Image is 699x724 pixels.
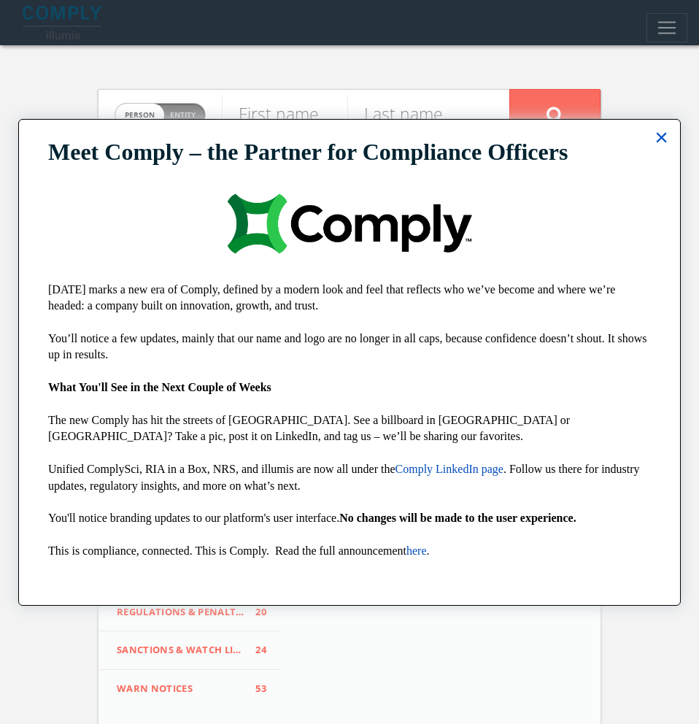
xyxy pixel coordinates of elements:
span: 53 [244,682,266,696]
button: Toggle navigation [646,13,687,42]
span: 20 [244,605,266,620]
span: Regulations & Penalties [117,605,244,620]
span: Unified ComplySci, RIA in a Box, NRS, and illumis are now all under the [48,463,395,475]
strong: What You'll See in the Next Couple of Weeks [48,381,271,393]
button: Close [654,126,668,149]
span: This is compliance, connected. This is Comply. Read the full announcement [48,544,406,557]
p: [DATE] marks a new era of Comply, defined by a modern look and feel that reflects who we’ve becom... [48,282,651,315]
span: Entity [170,109,196,120]
p: Meet Comply – the Partner for Compliance Officers [48,138,651,166]
span: You'll notice branding updates to our platform's user interface. [48,512,339,524]
span: person [115,104,164,126]
p: The new Comply has hit the streets of [GEOGRAPHIC_DATA]. See a billboard in [GEOGRAPHIC_DATA] or ... [48,412,651,445]
span: . Follow us there for industry updates, regulatory insights, and more on what’s next. [48,463,643,491]
strong: No changes will be made to the user experience. [339,512,576,524]
span: Sanctions & Watch Lists [117,643,244,658]
p: You’ll notice a few updates, mainly that our name and logo are no longer in all caps, because con... [48,331,651,363]
a: here [406,544,427,557]
span: 24 [244,643,266,658]
img: illumis [23,6,104,39]
span: . [427,544,430,557]
span: WARN Notices [117,682,244,696]
a: Comply LinkedIn page [395,463,503,475]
